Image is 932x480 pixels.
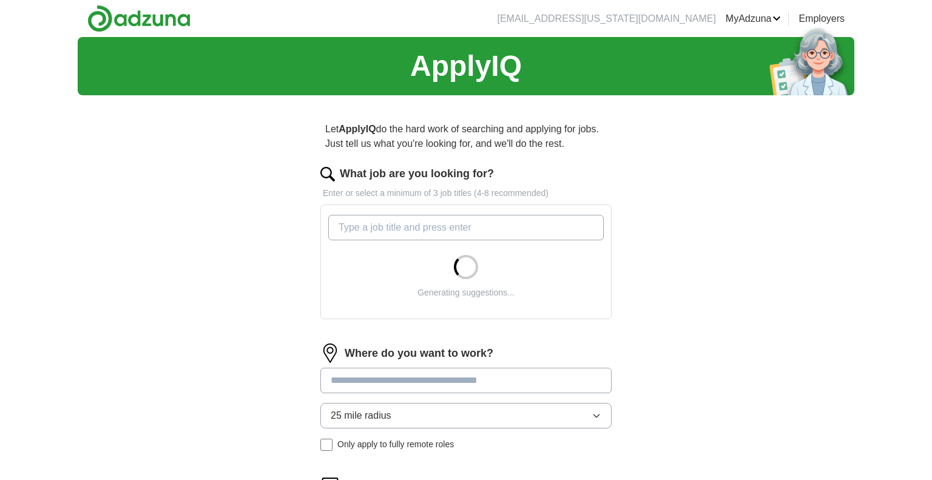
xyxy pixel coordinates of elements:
img: search.png [320,167,335,181]
label: Where do you want to work? [345,345,493,362]
h1: ApplyIQ [410,44,522,88]
span: 25 mile radius [331,408,391,423]
input: Type a job title and press enter [328,215,604,240]
a: MyAdzuna [726,12,782,26]
p: Enter or select a minimum of 3 job titles (4-8 recommended) [320,187,612,200]
p: Let do the hard work of searching and applying for jobs. Just tell us what you're looking for, an... [320,117,612,156]
label: What job are you looking for? [340,166,494,182]
div: Generating suggestions... [417,286,515,299]
strong: ApplyIQ [339,124,376,134]
img: Adzuna logo [87,5,191,32]
a: Employers [799,12,845,26]
input: Only apply to fully remote roles [320,439,333,451]
span: Only apply to fully remote roles [337,438,454,451]
img: location.png [320,343,340,363]
button: 25 mile radius [320,403,612,428]
li: [EMAIL_ADDRESS][US_STATE][DOMAIN_NAME] [497,12,715,26]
